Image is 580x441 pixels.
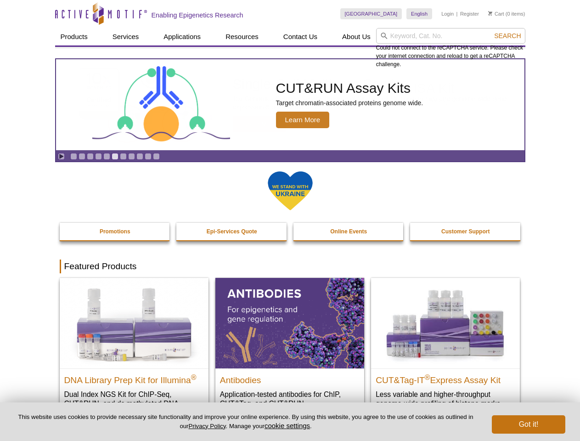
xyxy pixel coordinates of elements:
[103,153,110,160] a: Go to slide 5
[64,371,204,385] h2: DNA Library Prep Kit for Illumina
[371,278,520,417] a: CUT&Tag-IT® Express Assay Kit CUT&Tag-IT®Express Assay Kit Less variable and higher-throughput ge...
[215,278,364,417] a: All Antibodies Antibodies Application-tested antibodies for ChIP, CUT&Tag, and CUT&RUN.
[128,153,135,160] a: Go to slide 8
[112,153,118,160] a: Go to slide 6
[70,153,77,160] a: Go to slide 1
[276,112,330,128] span: Learn More
[460,11,479,17] a: Register
[488,11,492,16] img: Your Cart
[265,422,310,430] button: cookie settings
[488,11,504,17] a: Cart
[410,223,521,240] a: Customer Support
[120,153,127,160] a: Go to slide 7
[107,28,145,45] a: Services
[456,8,458,19] li: |
[337,28,376,45] a: About Us
[60,278,208,368] img: DNA Library Prep Kit for Illumina
[491,32,524,40] button: Search
[158,28,206,45] a: Applications
[56,59,524,150] a: CUT&RUN Assay Kits CUT&RUN Assay Kits Target chromatin-associated proteins genome wide. Learn More
[215,278,364,368] img: All Antibodies
[136,153,143,160] a: Go to slide 9
[95,153,102,160] a: Go to slide 4
[55,28,93,45] a: Products
[441,11,454,17] a: Login
[293,223,405,240] a: Online Events
[79,153,85,160] a: Go to slide 2
[492,415,565,434] button: Got it!
[220,390,360,408] p: Application-tested antibodies for ChIP, CUT&Tag, and CUT&RUN.
[60,278,208,426] a: DNA Library Prep Kit for Illumina DNA Library Prep Kit for Illumina® Dual Index NGS Kit for ChIP-...
[340,8,402,19] a: [GEOGRAPHIC_DATA]
[488,8,525,19] li: (0 items)
[176,223,287,240] a: Epi-Services Quote
[376,28,525,68] div: Could not connect to the reCAPTCHA service. Please check your internet connection and reload to g...
[207,228,257,235] strong: Epi-Services Quote
[191,373,197,381] sup: ®
[330,228,367,235] strong: Online Events
[441,228,490,235] strong: Customer Support
[60,260,521,273] h2: Featured Products
[100,228,130,235] strong: Promotions
[276,99,423,107] p: Target chromatin-associated proteins genome wide.
[188,423,225,430] a: Privacy Policy
[267,170,313,211] img: We Stand With Ukraine
[56,59,524,150] article: CUT&RUN Assay Kits
[15,413,477,430] p: This website uses cookies to provide necessary site functionality and improve your online experie...
[145,153,152,160] a: Go to slide 10
[371,278,520,368] img: CUT&Tag-IT® Express Assay Kit
[220,371,360,385] h2: Antibodies
[152,11,243,19] h2: Enabling Epigenetics Research
[406,8,432,19] a: English
[494,32,521,40] span: Search
[376,28,525,44] input: Keyword, Cat. No.
[376,390,515,408] p: Less variable and higher-throughput genome-wide profiling of histone marks​.
[64,390,204,418] p: Dual Index NGS Kit for ChIP-Seq, CUT&RUN, and ds methylated DNA assays.
[60,223,171,240] a: Promotions
[220,28,264,45] a: Resources
[58,153,65,160] a: Toggle autoplay
[425,373,430,381] sup: ®
[376,371,515,385] h2: CUT&Tag-IT Express Assay Kit
[153,153,160,160] a: Go to slide 11
[278,28,323,45] a: Contact Us
[276,81,423,95] h2: CUT&RUN Assay Kits
[92,63,230,147] img: CUT&RUN Assay Kits
[87,153,94,160] a: Go to slide 3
